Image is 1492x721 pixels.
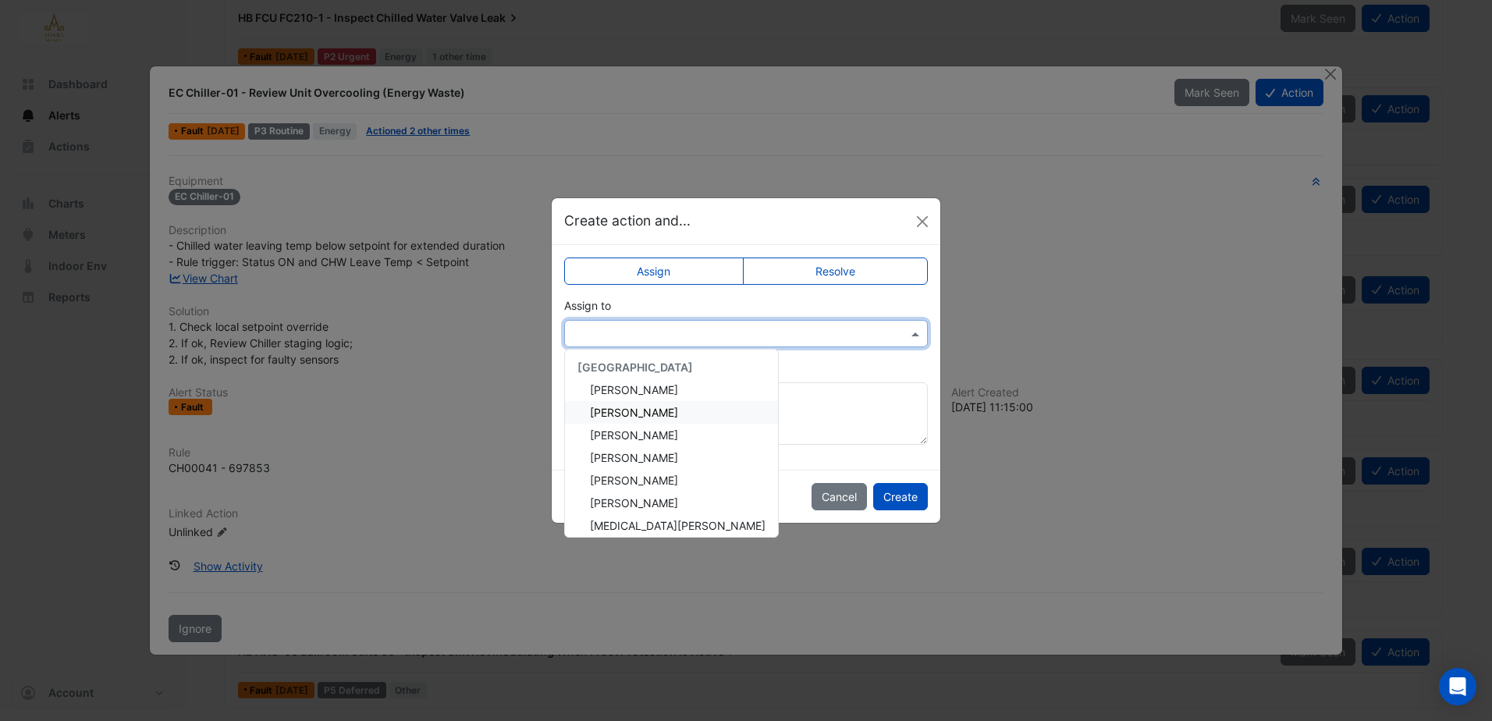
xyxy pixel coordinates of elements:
span: [PERSON_NAME] [590,496,678,510]
button: Create [873,483,928,510]
span: [GEOGRAPHIC_DATA] [577,360,693,374]
span: [PERSON_NAME] [590,383,678,396]
div: Options List [565,350,778,537]
span: [PERSON_NAME] [590,474,678,487]
span: [PERSON_NAME] [590,406,678,419]
label: Resolve [743,257,929,285]
span: [MEDICAL_DATA][PERSON_NAME] [590,519,766,532]
button: Cancel [812,483,867,510]
span: [PERSON_NAME] [590,428,678,442]
button: Close [911,210,934,233]
h5: Create action and... [564,211,691,231]
label: Assign to [564,297,611,314]
span: [PERSON_NAME] [590,451,678,464]
label: Assign [564,257,744,285]
div: Open Intercom Messenger [1439,668,1476,705]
